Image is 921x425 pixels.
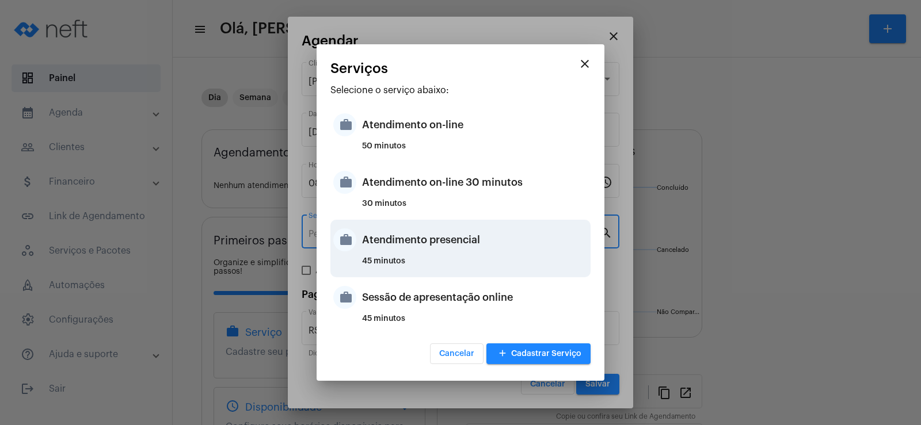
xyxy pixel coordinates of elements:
[362,165,588,200] div: Atendimento on-line 30 minutos
[333,228,356,251] mat-icon: work
[362,108,588,142] div: Atendimento on-line
[362,223,588,257] div: Atendimento presencial
[333,113,356,136] mat-icon: work
[330,85,591,95] p: Selecione o serviço abaixo:
[486,343,591,364] button: Cadastrar Serviço
[362,142,588,159] div: 50 minutos
[333,171,356,194] mat-icon: work
[362,257,588,274] div: 45 minutos
[430,343,484,364] button: Cancelar
[333,286,356,309] mat-icon: work
[362,200,588,217] div: 30 minutos
[496,350,581,358] span: Cadastrar Serviço
[439,350,474,358] span: Cancelar
[496,346,509,362] mat-icon: add
[362,315,588,332] div: 45 minutos
[578,57,592,71] mat-icon: close
[362,280,588,315] div: Sessão de apresentação online
[330,61,388,76] span: Serviços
